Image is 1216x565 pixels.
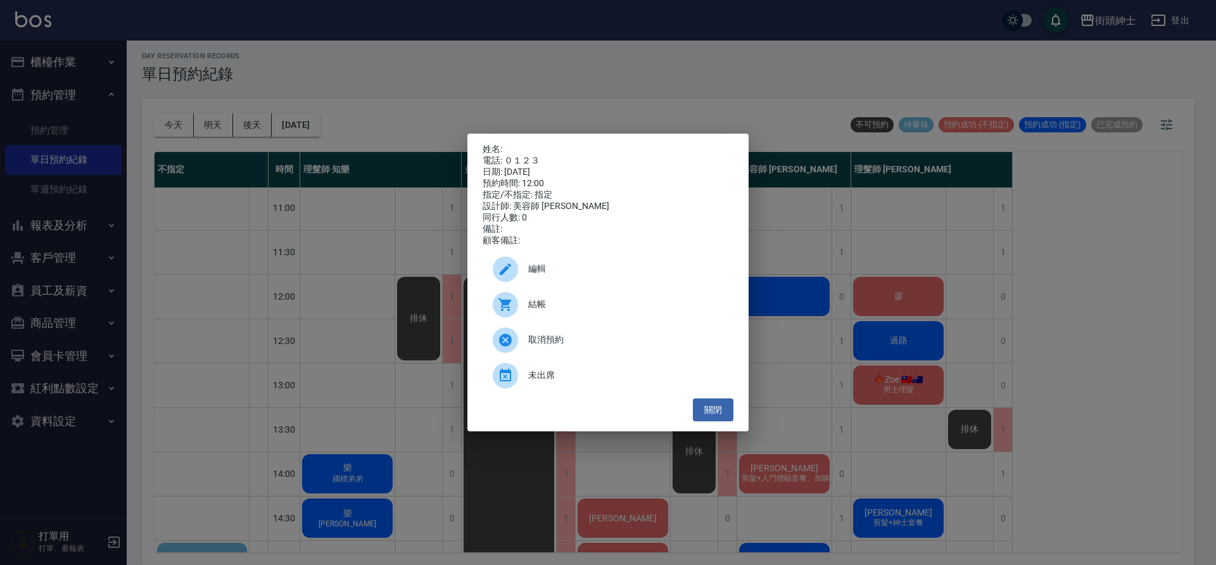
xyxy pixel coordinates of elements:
[483,155,733,167] div: 電話: ０１２３
[483,212,733,224] div: 同行人數: 0
[483,287,733,322] a: 結帳
[483,167,733,178] div: 日期: [DATE]
[528,262,723,276] span: 編輯
[483,178,733,189] div: 預約時間: 12:00
[483,201,733,212] div: 設計師: 美容師 [PERSON_NAME]
[483,251,733,287] div: 編輯
[483,358,733,393] div: 未出席
[483,322,733,358] div: 取消預約
[528,333,723,346] span: 取消預約
[483,144,733,155] p: 姓名:
[693,398,733,422] button: 關閉
[483,189,733,201] div: 指定/不指定: 指定
[483,235,733,246] div: 顧客備註:
[528,298,723,311] span: 結帳
[528,369,723,382] span: 未出席
[483,224,733,235] div: 備註:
